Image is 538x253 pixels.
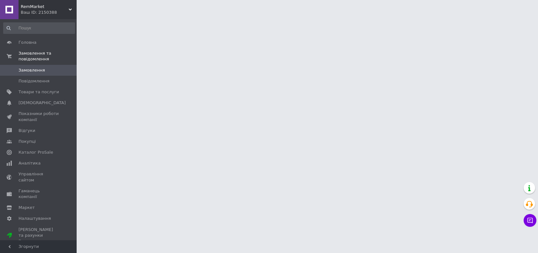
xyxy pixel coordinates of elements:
button: Чат з покупцем [524,214,536,227]
span: Замовлення [19,67,45,73]
span: [PERSON_NAME] та рахунки [19,227,59,244]
span: Покупці [19,139,36,144]
div: Ваш ID: 2150388 [21,10,77,15]
span: Замовлення та повідомлення [19,50,77,62]
span: Маркет [19,205,35,211]
span: RemMarket [21,4,69,10]
span: Відгуки [19,128,35,134]
span: Головна [19,40,36,45]
span: Гаманець компанії [19,188,59,200]
input: Пошук [3,22,75,34]
span: Повідомлення [19,78,49,84]
span: Аналітика [19,160,41,166]
span: Показники роботи компанії [19,111,59,122]
span: Налаштування [19,216,51,221]
span: Управління сайтом [19,171,59,183]
div: Prom топ [19,238,59,244]
span: Товари та послуги [19,89,59,95]
span: Каталог ProSale [19,149,53,155]
span: [DEMOGRAPHIC_DATA] [19,100,66,106]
